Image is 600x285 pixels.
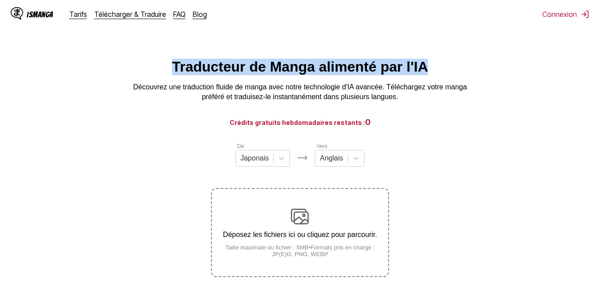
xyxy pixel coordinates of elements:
[21,116,579,128] h3: Crédits gratuits hebdomadaires restants :
[173,10,186,19] a: FAQ
[365,117,371,127] span: 0
[11,7,69,21] a: IsManga LogoIsManga
[193,10,207,19] a: Blog
[237,143,244,149] label: De
[580,10,589,19] img: Sign out
[123,82,478,102] p: Découvrez une traduction fluide de manga avec notre technologie d'IA avancée. Téléchargez votre m...
[212,231,388,239] p: Déposez les fichiers ici ou cliquez pour parcourir.
[94,10,166,19] a: Télécharger & Traduire
[297,153,308,163] img: Languages icon
[69,10,87,19] a: Tarifs
[172,59,428,75] h1: Traducteur de Manga alimenté par l'IA
[212,244,388,257] small: Taille maximale du fichier : 5MB • Formats pris en charge : JP(E)G, PNG, WEBP
[317,143,327,149] label: Vers
[542,10,589,19] button: Connexion
[11,7,23,20] img: IsManga Logo
[27,10,53,19] div: IsManga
